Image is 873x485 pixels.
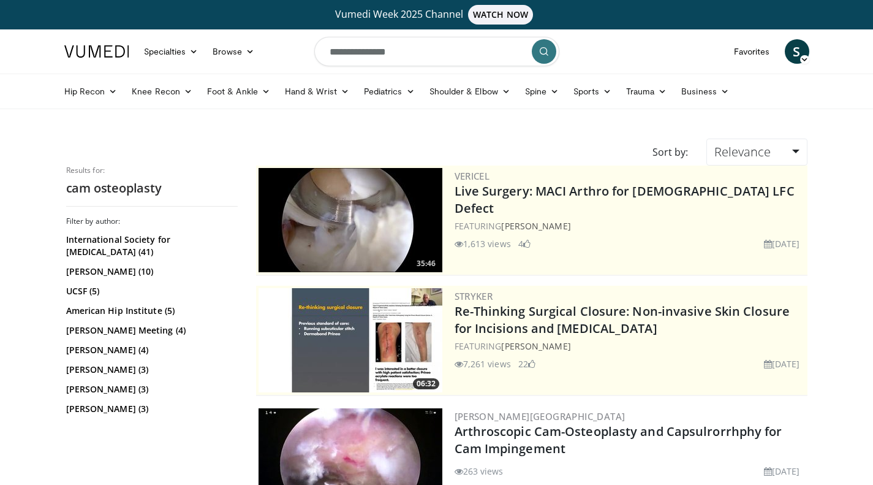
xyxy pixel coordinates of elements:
div: FEATURING [455,220,805,232]
span: 06:32 [413,378,439,389]
h2: cam osteoplasty [66,180,238,196]
li: [DATE] [764,237,800,250]
li: 4 [518,237,531,250]
a: Pediatrics [357,79,422,104]
li: 1,613 views [455,237,511,250]
a: Live Surgery: MACI Arthro for [DEMOGRAPHIC_DATA] LFC Defect [455,183,795,216]
span: 35:46 [413,258,439,269]
a: American Hip Institute (5) [66,305,235,317]
a: Trauma [619,79,675,104]
span: WATCH NOW [468,5,533,25]
a: [PERSON_NAME] [501,340,570,352]
a: Sports [566,79,619,104]
a: Re-Thinking Surgical Closure: Non-invasive Skin Closure for Incisions and [MEDICAL_DATA] [455,303,790,337]
div: Sort by: [643,139,697,166]
a: International Society for [MEDICAL_DATA] (41) [66,234,235,258]
a: Browse [205,39,262,64]
a: 35:46 [259,168,442,272]
a: Knee Recon [124,79,200,104]
a: UCSF (5) [66,285,235,297]
a: [PERSON_NAME] (10) [66,265,235,278]
a: [PERSON_NAME][GEOGRAPHIC_DATA] [455,410,625,422]
div: FEATURING [455,340,805,353]
input: Search topics, interventions [314,37,559,66]
a: Foot & Ankle [200,79,278,104]
a: Vericel [455,170,490,182]
a: S [785,39,809,64]
p: Results for: [66,166,238,175]
a: Spine [518,79,566,104]
a: Relevance [706,139,807,166]
a: Hand & Wrist [278,79,357,104]
a: [PERSON_NAME] Meeting (4) [66,324,235,337]
li: [DATE] [764,465,800,478]
img: eb023345-1e2d-4374-a840-ddbc99f8c97c.300x170_q85_crop-smart_upscale.jpg [259,168,442,272]
a: Hip Recon [57,79,125,104]
a: Specialties [137,39,206,64]
a: [PERSON_NAME] [501,220,570,232]
li: 263 views [455,465,504,478]
a: Shoulder & Elbow [422,79,518,104]
a: Arthroscopic Cam-Osteoplasty and Capsulrorrhphy for Cam Impingement [455,423,782,457]
a: Stryker [455,290,493,302]
span: Relevance [714,143,771,160]
a: [PERSON_NAME] (4) [66,344,235,356]
li: 22 [518,357,535,370]
a: [PERSON_NAME] (3) [66,364,235,376]
h3: Filter by author: [66,216,238,226]
li: [DATE] [764,357,800,370]
img: f1f532c3-0ef6-42d5-913a-00ff2bbdb663.300x170_q85_crop-smart_upscale.jpg [259,288,442,392]
a: Business [674,79,736,104]
a: Favorites [727,39,777,64]
a: Vumedi Week 2025 ChannelWATCH NOW [66,5,807,25]
li: 7,261 views [455,357,511,370]
a: [PERSON_NAME] (3) [66,403,235,415]
a: 06:32 [259,288,442,392]
a: [PERSON_NAME] (3) [66,383,235,395]
img: VuMedi Logo [64,45,129,58]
